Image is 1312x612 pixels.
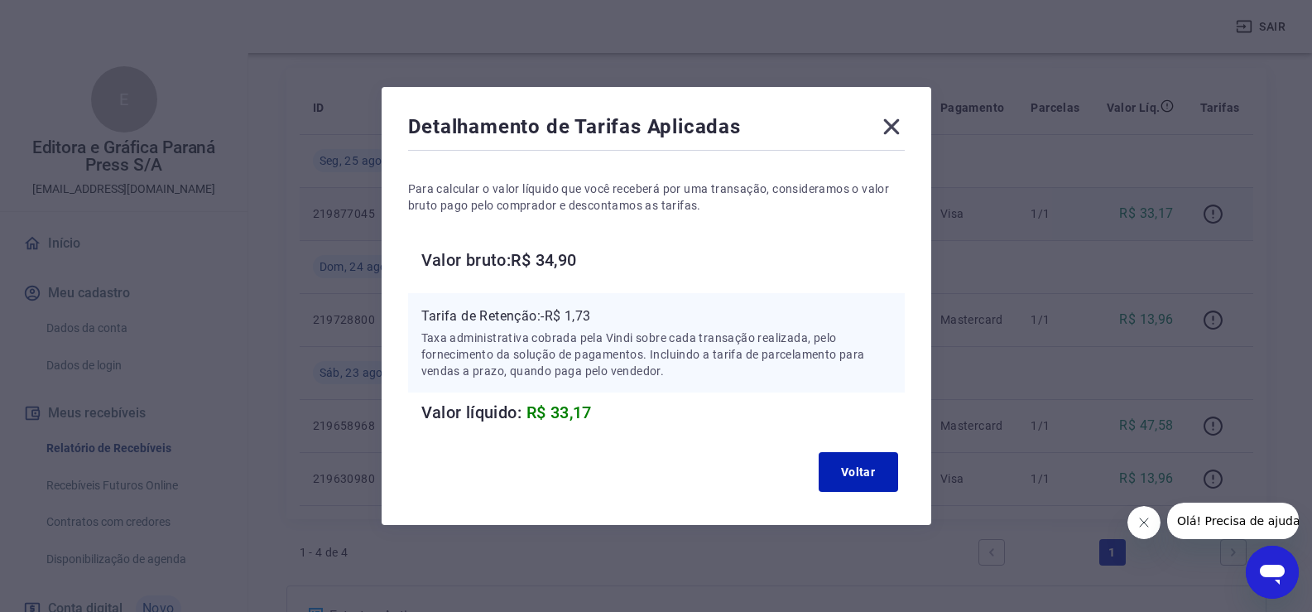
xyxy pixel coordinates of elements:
[10,12,139,25] span: Olá! Precisa de ajuda?
[421,306,891,326] p: Tarifa de Retenção: -R$ 1,73
[1167,503,1299,539] iframe: Mensagem da empresa
[421,330,891,379] p: Taxa administrativa cobrada pela Vindi sobre cada transação realizada, pelo fornecimento da soluç...
[819,452,898,492] button: Voltar
[421,399,905,426] h6: Valor líquido:
[526,402,592,422] span: R$ 33,17
[1246,546,1299,599] iframe: Botão para abrir a janela de mensagens
[1127,506,1161,539] iframe: Fechar mensagem
[408,181,905,214] p: Para calcular o valor líquido que você receberá por uma transação, consideramos o valor bruto pag...
[408,113,905,147] div: Detalhamento de Tarifas Aplicadas
[421,247,905,273] h6: Valor bruto: R$ 34,90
